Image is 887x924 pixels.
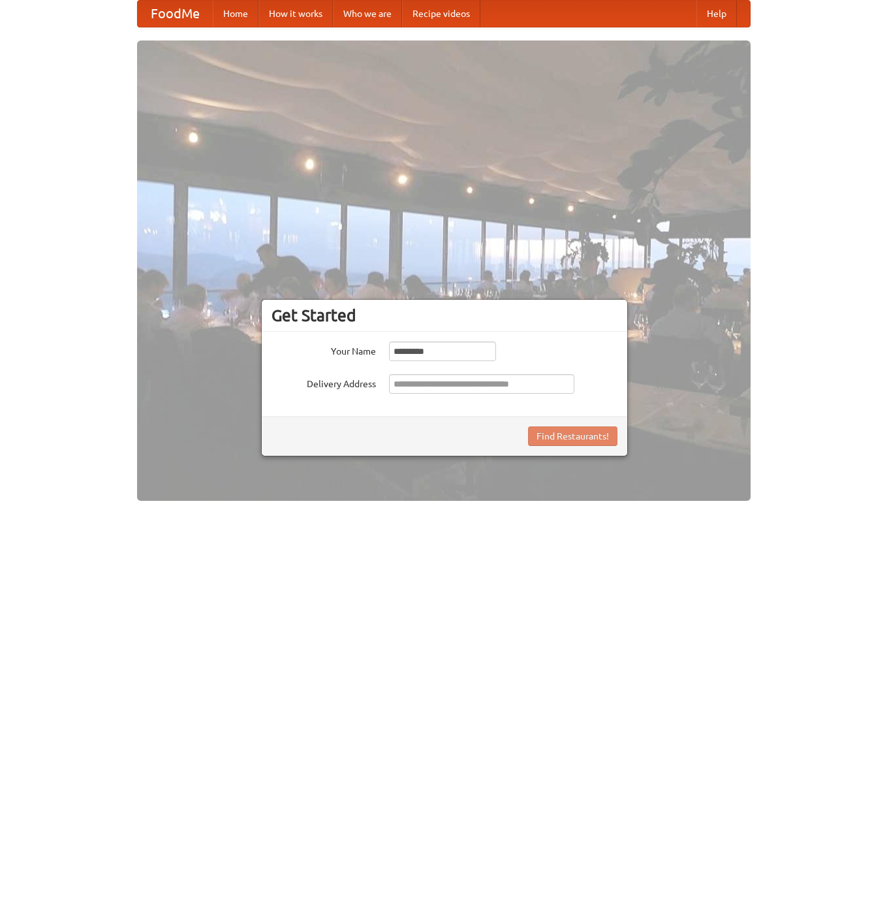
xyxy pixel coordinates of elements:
[272,374,376,390] label: Delivery Address
[272,306,617,325] h3: Get Started
[402,1,480,27] a: Recipe videos
[696,1,737,27] a: Help
[258,1,333,27] a: How it works
[272,342,376,358] label: Your Name
[213,1,258,27] a: Home
[528,426,617,446] button: Find Restaurants!
[138,1,213,27] a: FoodMe
[333,1,402,27] a: Who we are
